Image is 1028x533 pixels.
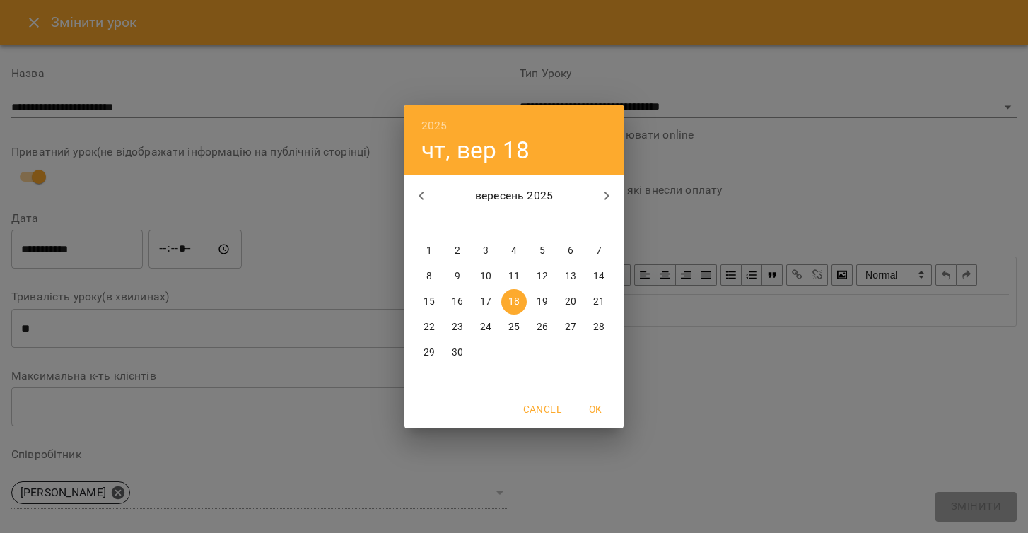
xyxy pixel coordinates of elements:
[578,401,612,418] span: OK
[508,295,520,309] p: 18
[558,315,583,340] button: 27
[565,295,576,309] p: 20
[530,289,555,315] button: 19
[511,244,517,258] p: 4
[565,269,576,283] p: 13
[518,397,567,422] button: Cancel
[424,320,435,334] p: 22
[530,217,555,231] span: пт
[558,289,583,315] button: 20
[480,295,491,309] p: 17
[558,238,583,264] button: 6
[438,187,590,204] p: вересень 2025
[530,264,555,289] button: 12
[426,269,432,283] p: 8
[501,238,527,264] button: 4
[445,315,470,340] button: 23
[416,289,442,315] button: 15
[508,320,520,334] p: 25
[523,401,561,418] span: Cancel
[416,340,442,365] button: 29
[558,217,583,231] span: сб
[586,315,612,340] button: 28
[445,264,470,289] button: 9
[473,315,498,340] button: 24
[480,269,491,283] p: 10
[558,264,583,289] button: 13
[416,238,442,264] button: 1
[416,315,442,340] button: 22
[586,238,612,264] button: 7
[455,269,460,283] p: 9
[573,397,618,422] button: OK
[593,295,604,309] p: 21
[424,295,435,309] p: 15
[452,346,463,360] p: 30
[452,320,463,334] p: 23
[586,264,612,289] button: 14
[501,289,527,315] button: 18
[593,269,604,283] p: 14
[473,217,498,231] span: ср
[565,320,576,334] p: 27
[501,315,527,340] button: 25
[473,264,498,289] button: 10
[445,289,470,315] button: 16
[445,238,470,264] button: 2
[596,244,602,258] p: 7
[480,320,491,334] p: 24
[508,269,520,283] p: 11
[568,244,573,258] p: 6
[586,289,612,315] button: 21
[445,217,470,231] span: вт
[473,238,498,264] button: 3
[501,217,527,231] span: чт
[416,217,442,231] span: пн
[537,320,548,334] p: 26
[416,264,442,289] button: 8
[424,346,435,360] p: 29
[483,244,489,258] p: 3
[537,269,548,283] p: 12
[445,340,470,365] button: 30
[593,320,604,334] p: 28
[501,264,527,289] button: 11
[452,295,463,309] p: 16
[530,238,555,264] button: 5
[455,244,460,258] p: 2
[530,315,555,340] button: 26
[539,244,545,258] p: 5
[421,136,530,165] button: чт, вер 18
[426,244,432,258] p: 1
[586,217,612,231] span: нд
[473,289,498,315] button: 17
[537,295,548,309] p: 19
[421,116,448,136] button: 2025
